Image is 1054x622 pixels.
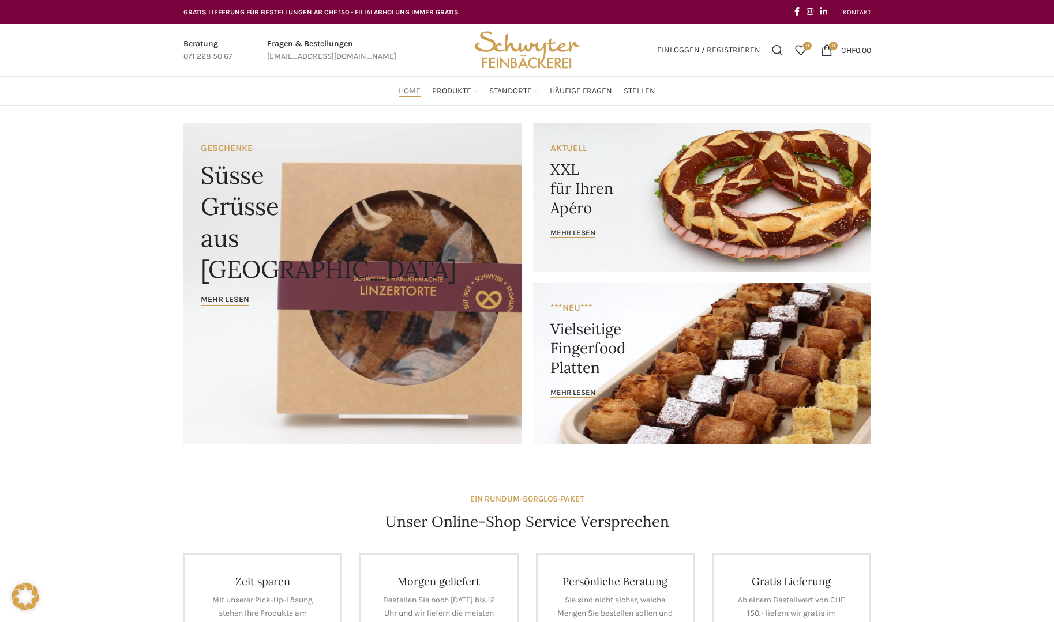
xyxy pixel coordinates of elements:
h4: Persönliche Beratung [555,575,676,588]
a: Banner link [183,123,522,444]
a: Site logo [470,44,583,54]
a: 0 [789,39,812,62]
span: Home [399,86,421,97]
strong: EIN RUNDUM-SORGLOS-PAKET [470,494,584,504]
a: KONTAKT [843,1,871,24]
a: Home [399,80,421,103]
a: Suchen [766,39,789,62]
span: Standorte [489,86,532,97]
span: Stellen [624,86,655,97]
span: KONTAKT [843,8,871,16]
a: Facebook social link [791,4,803,20]
a: Linkedin social link [817,4,831,20]
h4: Unser Online-Shop Service Versprechen [385,511,669,532]
span: Produkte [432,86,471,97]
span: 0 [803,42,812,50]
span: Einloggen / Registrieren [657,46,760,54]
a: 0 CHF0.00 [815,39,877,62]
a: Banner link [533,283,871,444]
span: 0 [829,42,838,50]
a: Infobox link [183,37,232,63]
bdi: 0.00 [841,45,871,55]
a: Einloggen / Registrieren [651,39,766,62]
div: Main navigation [178,80,877,103]
img: Bäckerei Schwyter [470,24,583,76]
a: Infobox link [267,37,396,63]
a: Standorte [489,80,538,103]
h4: Zeit sparen [202,575,324,588]
span: GRATIS LIEFERUNG FÜR BESTELLUNGEN AB CHF 150 - FILIALABHOLUNG IMMER GRATIS [183,8,459,16]
span: CHF [841,45,856,55]
a: Produkte [432,80,478,103]
a: Stellen [624,80,655,103]
a: Banner link [533,123,871,272]
h4: Morgen geliefert [378,575,500,588]
h4: Gratis Lieferung [731,575,852,588]
div: Meine Wunschliste [789,39,812,62]
div: Secondary navigation [837,1,877,24]
span: Häufige Fragen [550,86,612,97]
a: Instagram social link [803,4,817,20]
a: Häufige Fragen [550,80,612,103]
